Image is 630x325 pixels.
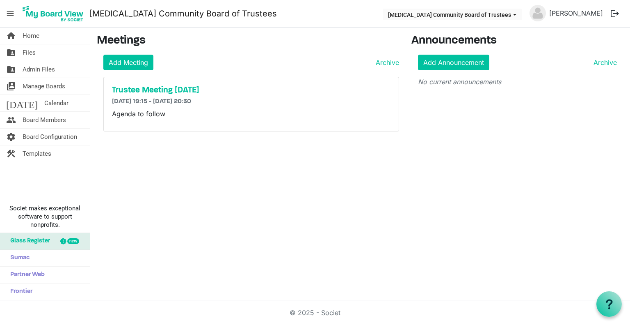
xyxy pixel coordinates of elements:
h6: [DATE] 19:15 - [DATE] 20:30 [112,98,390,106]
a: My Board View Logo [20,3,89,24]
span: construction [6,145,16,162]
a: Archive [590,58,617,67]
span: settings [6,129,16,145]
span: Templates [23,145,51,162]
img: no-profile-picture.svg [530,5,546,21]
span: folder_shared [6,61,16,78]
span: Sumac [6,250,30,266]
span: Files [23,44,36,61]
h3: Announcements [411,34,624,48]
span: [DATE] [6,95,38,111]
span: people [6,112,16,128]
p: No current announcements [418,77,617,87]
span: Board Configuration [23,129,77,145]
span: Admin Files [23,61,55,78]
span: Calendar [44,95,68,111]
a: Archive [372,58,399,67]
span: Glass Register [6,233,50,249]
span: Home [23,28,39,44]
span: Board Members [23,112,66,128]
span: Partner Web [6,267,45,283]
span: switch_account [6,78,16,95]
a: Trustee Meeting [DATE] [112,85,390,95]
a: [PERSON_NAME] [546,5,606,21]
span: Societ makes exceptional software to support nonprofits. [4,204,86,229]
p: Agenda to follow [112,109,390,119]
span: home [6,28,16,44]
a: [MEDICAL_DATA] Community Board of Trustees [89,5,277,22]
a: © 2025 - Societ [290,309,340,317]
span: folder_shared [6,44,16,61]
span: Frontier [6,284,32,300]
button: Breast Cancer Community Board of Trustees dropdownbutton [383,9,522,20]
div: new [67,238,79,244]
span: Manage Boards [23,78,65,95]
button: logout [606,5,623,22]
a: Add Announcement [418,55,489,70]
img: My Board View Logo [20,3,86,24]
h3: Meetings [97,34,399,48]
span: menu [2,6,18,21]
a: Add Meeting [103,55,153,70]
